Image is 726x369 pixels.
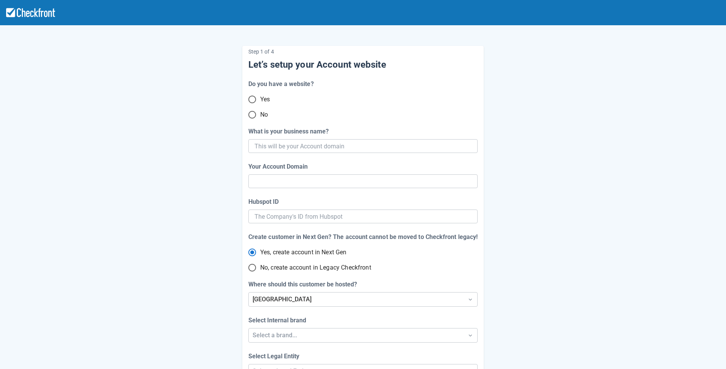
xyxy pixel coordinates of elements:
span: No [260,110,268,119]
label: What is your business name? [248,127,332,136]
label: Select Legal Entity [248,352,302,361]
iframe: Chat Widget [615,286,726,369]
label: Your Account Domain [248,162,311,171]
label: Select Internal brand [248,316,309,325]
input: This will be your Account domain [255,139,470,153]
label: Where should this customer be hosted? [248,280,360,289]
input: The Company's ID from Hubspot [255,210,471,223]
span: Dropdown icon [467,332,474,339]
span: Yes, create account in Next Gen [260,248,347,257]
span: No, create account in Legacy Checkfront [260,263,371,272]
div: Create customer in Next Gen? The account cannot be moved to Checkfront legacy! [248,232,478,242]
span: Dropdown icon [467,296,474,303]
p: Step 1 of 4 [248,46,478,57]
div: [GEOGRAPHIC_DATA] [253,295,460,304]
label: Hubspot ID [248,197,282,206]
h5: Let’s setup your Account website [248,59,478,70]
div: Do you have a website? [248,80,314,89]
span: Yes [260,95,270,104]
div: Select a brand... [253,331,460,340]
